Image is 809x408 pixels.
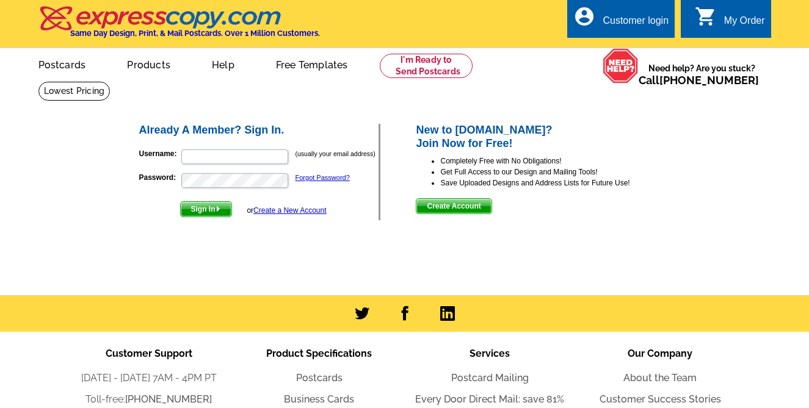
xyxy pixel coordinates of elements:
a: Forgot Password? [296,174,350,181]
i: account_circle [573,5,595,27]
a: Help [192,49,254,78]
h2: New to [DOMAIN_NAME]? Join Now for Free! [416,124,672,150]
div: My Order [724,15,765,32]
a: Products [107,49,190,78]
li: [DATE] - [DATE] 7AM - 4PM PT [63,371,234,385]
a: [PHONE_NUMBER] [125,393,212,405]
span: Create Account [416,199,491,213]
li: Completely Free with No Obligations! [440,156,672,166]
a: Create a New Account [253,206,326,215]
a: Postcards [296,372,343,384]
span: Call [639,74,759,87]
a: Every Door Direct Mail: save 81% [415,393,564,405]
li: Get Full Access to our Design and Mailing Tools! [440,166,672,177]
a: shopping_cart My Order [695,13,765,29]
h2: Already A Member? Sign In. [139,124,379,137]
span: Customer Support [106,348,192,359]
button: Sign In [180,201,232,217]
a: Same Day Design, Print, & Mail Postcards. Over 1 Million Customers. [38,15,320,38]
label: Username: [139,148,180,159]
button: Create Account [416,198,492,214]
li: Save Uploaded Designs and Address Lists for Future Use! [440,177,672,188]
a: Business Cards [284,393,354,405]
a: account_circle Customer login [573,13,669,29]
span: Product Specifications [266,348,372,359]
small: (usually your email address) [296,150,375,157]
a: Postcard Mailing [451,372,529,384]
span: Services [470,348,510,359]
span: Our Company [628,348,692,359]
i: shopping_cart [695,5,717,27]
a: Free Templates [256,49,368,78]
a: Postcards [19,49,106,78]
span: Sign In [181,202,231,217]
h4: Same Day Design, Print, & Mail Postcards. Over 1 Million Customers. [70,29,320,38]
a: About the Team [623,372,697,384]
img: help [603,48,639,84]
div: Customer login [603,15,669,32]
div: or [247,205,326,216]
a: Customer Success Stories [600,393,721,405]
label: Password: [139,172,180,183]
span: Need help? Are you stuck? [639,62,765,87]
img: button-next-arrow-white.png [216,206,221,212]
li: Toll-free: [63,392,234,407]
a: [PHONE_NUMBER] [659,74,759,87]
